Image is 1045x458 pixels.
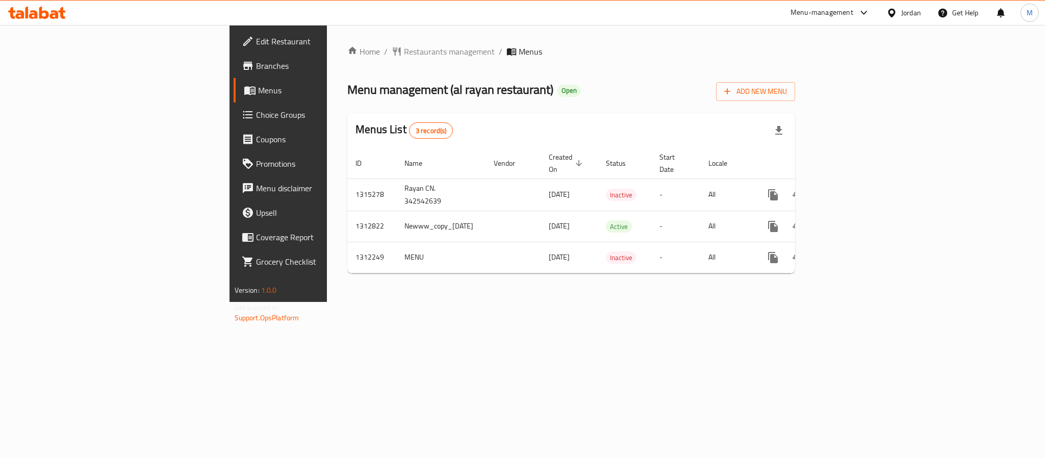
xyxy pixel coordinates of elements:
[256,256,396,268] span: Grocery Checklist
[761,214,785,239] button: more
[700,179,753,211] td: All
[355,122,453,139] h2: Menus List
[557,85,581,97] div: Open
[761,183,785,207] button: more
[606,221,632,233] span: Active
[557,86,581,95] span: Open
[659,151,688,175] span: Start Date
[549,219,570,233] span: [DATE]
[708,157,741,169] span: Locale
[651,211,700,242] td: -
[261,284,277,297] span: 1.0.0
[234,176,404,200] a: Menu disclaimer
[234,225,404,249] a: Coverage Report
[234,103,404,127] a: Choice Groups
[396,211,486,242] td: Newww_copy_[DATE]
[410,126,453,136] span: 3 record(s)
[606,251,636,264] div: Inactive
[355,157,375,169] span: ID
[235,284,260,297] span: Version:
[700,242,753,273] td: All
[901,7,921,18] div: Jordan
[494,157,528,169] span: Vendor
[234,200,404,225] a: Upsell
[234,249,404,274] a: Grocery Checklist
[606,252,636,264] span: Inactive
[785,183,810,207] button: Change Status
[234,78,404,103] a: Menus
[256,60,396,72] span: Branches
[234,29,404,54] a: Edit Restaurant
[234,54,404,78] a: Branches
[716,82,795,101] button: Add New Menu
[347,78,553,101] span: Menu management ( al rayan restaurant )
[256,207,396,219] span: Upsell
[347,148,867,273] table: enhanced table
[404,157,436,169] span: Name
[235,301,282,314] span: Get support on:
[785,214,810,239] button: Change Status
[519,45,542,58] span: Menus
[409,122,453,139] div: Total records count
[404,45,495,58] span: Restaurants management
[256,231,396,243] span: Coverage Report
[549,151,585,175] span: Created On
[651,242,700,273] td: -
[785,245,810,270] button: Change Status
[791,7,853,19] div: Menu-management
[396,242,486,273] td: MENU
[761,245,785,270] button: more
[549,188,570,201] span: [DATE]
[767,118,791,143] div: Export file
[256,109,396,121] span: Choice Groups
[606,189,636,201] span: Inactive
[1027,7,1033,18] span: M
[724,85,787,98] span: Add New Menu
[549,250,570,264] span: [DATE]
[651,179,700,211] td: -
[606,220,632,233] div: Active
[258,84,396,96] span: Menus
[606,157,639,169] span: Status
[700,211,753,242] td: All
[392,45,495,58] a: Restaurants management
[256,158,396,170] span: Promotions
[234,151,404,176] a: Promotions
[235,311,299,324] a: Support.OpsPlatform
[396,179,486,211] td: Rayan CN. 342542639
[256,35,396,47] span: Edit Restaurant
[347,45,795,58] nav: breadcrumb
[499,45,502,58] li: /
[753,148,867,179] th: Actions
[256,182,396,194] span: Menu disclaimer
[256,133,396,145] span: Coupons
[234,127,404,151] a: Coupons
